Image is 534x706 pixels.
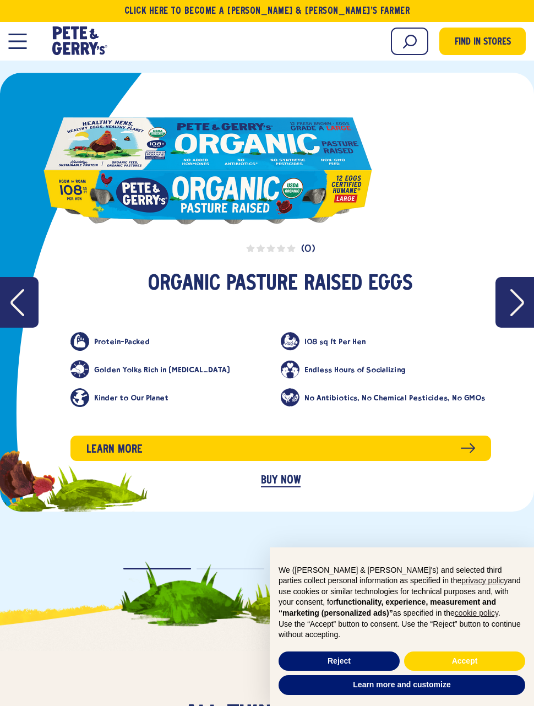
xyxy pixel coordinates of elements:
[261,475,301,487] a: BUY NOW
[279,675,525,695] button: Learn more and customize
[70,262,491,306] h3: Organic Pasture Raised Eggs
[86,441,143,458] span: Learn more
[439,28,526,55] a: Find in Stores
[70,332,281,351] li: Protein-Packed
[70,436,491,461] a: Learn more
[391,28,428,55] input: Search
[70,388,281,407] li: Kinder to Our Planet
[70,242,491,254] a: (0)
[455,609,498,617] a: cookie policy
[123,568,191,569] button: Page dot 1
[279,565,525,619] p: We ([PERSON_NAME] & [PERSON_NAME]'s) and selected third parties collect personal information as s...
[404,651,525,671] button: Accept
[495,277,534,328] button: Next
[281,332,491,351] li: 108 sq ft Per Hen
[279,651,400,671] button: Reject
[461,576,508,585] a: privacy policy
[301,245,315,254] span: (0)
[279,619,525,640] p: Use the “Accept” button to consent. Use the “Reject” button to continue without accepting.
[8,34,26,49] button: Open Mobile Menu Modal Dialog
[197,568,264,569] button: Page dot 2
[279,598,496,617] strong: functionality, experience, measurement and “marketing (personalized ads)”
[281,388,491,407] li: No Antibiotics, No Chemical Pesticides, No GMOs
[281,360,491,379] li: Endless Hours of Socializing
[455,35,511,50] span: Find in Stores
[70,360,281,379] li: Golden Yolks Rich in [MEDICAL_DATA]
